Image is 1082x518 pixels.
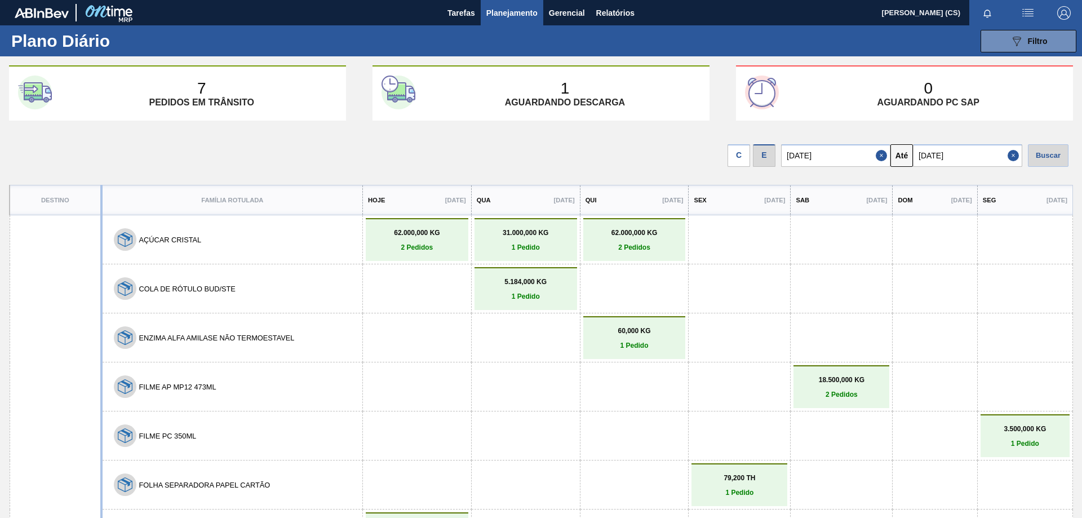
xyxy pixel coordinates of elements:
p: Sex [694,197,706,203]
img: 7hKVVNeldsGH5KwE07rPnOGsQy+SHCf9ftlnweef0E1el2YcIeEt5yaNqj+jPq4oMsVpG1vCxiwYEd4SvddTlxqBvEWZPhf52... [118,428,132,443]
p: Qui [586,197,597,203]
button: Até [890,144,913,167]
button: Close [876,144,890,167]
p: [DATE] [445,197,466,203]
a: 60,000 KG1 Pedido [586,327,683,349]
button: FILME PC 350ML [139,432,197,440]
span: Relatórios [596,6,635,20]
button: FILME AP MP12 473ML [139,383,216,391]
a: 31.000,000 KG1 Pedido [477,229,574,251]
a: 62.000,000 KG2 Pedidos [369,229,465,251]
img: TNhmsLtSVTkK8tSr43FrP2fwEKptu5GPRR3wAAAABJRU5ErkJggg== [15,8,69,18]
img: 7hKVVNeldsGH5KwE07rPnOGsQy+SHCf9ftlnweef0E1el2YcIeEt5yaNqj+jPq4oMsVpG1vCxiwYEd4SvddTlxqBvEWZPhf52... [118,330,132,345]
p: 1 Pedido [477,243,574,251]
p: 2 Pedidos [586,243,683,251]
p: 62.000,000 KG [369,229,465,237]
a: 5.184,000 KG1 Pedido [477,278,574,300]
p: 5.184,000 KG [477,278,574,286]
button: Close [1008,144,1022,167]
p: Aguardando descarga [505,98,625,108]
span: Planejamento [486,6,538,20]
p: 7 [197,79,206,98]
img: 7hKVVNeldsGH5KwE07rPnOGsQy+SHCf9ftlnweef0E1el2YcIeEt5yaNqj+jPq4oMsVpG1vCxiwYEd4SvddTlxqBvEWZPhf52... [118,232,132,247]
button: ENZIMA ALFA AMILASE NÃO TERMOESTAVEL [139,334,295,342]
img: third-card-icon [745,76,779,109]
p: 60,000 KG [586,327,683,335]
input: dd/mm/yyyy [781,144,890,167]
a: 62.000,000 KG2 Pedidos [586,229,683,251]
p: [DATE] [1046,197,1067,203]
p: Dom [898,197,912,203]
p: 1 Pedido [477,293,574,300]
p: Pedidos em trânsito [149,98,254,108]
p: [DATE] [662,197,683,203]
p: 1 [561,79,570,98]
img: 7hKVVNeldsGH5KwE07rPnOGsQy+SHCf9ftlnweef0E1el2YcIeEt5yaNqj+jPq4oMsVpG1vCxiwYEd4SvddTlxqBvEWZPhf52... [118,281,132,296]
button: Notificações [969,5,1005,21]
button: AÇÚCAR CRISTAL [139,236,202,244]
input: dd/mm/yyyy [913,144,1022,167]
img: Logout [1057,6,1071,20]
div: E [753,144,775,167]
div: Visão data de Coleta [728,141,750,167]
div: Buscar [1028,144,1068,167]
img: first-card-icon [18,76,52,109]
p: 3.500,000 KG [983,425,1067,433]
h1: Plano Diário [11,34,209,47]
th: Destino [10,185,101,215]
p: [DATE] [764,197,785,203]
p: 2 Pedidos [796,391,886,399]
p: Seg [983,197,996,203]
p: Hoje [368,197,385,203]
img: second-card-icon [382,76,415,109]
span: Gerencial [549,6,585,20]
p: 31.000,000 KG [477,229,574,237]
th: Família Rotulada [101,185,363,215]
p: 62.000,000 KG [586,229,683,237]
span: Filtro [1028,37,1048,46]
p: 1 Pedido [694,489,784,497]
img: userActions [1021,6,1035,20]
p: 1 Pedido [983,440,1067,448]
a: 79,200 TH1 Pedido [694,474,784,497]
button: Filtro [981,30,1076,52]
div: C [728,144,750,167]
p: Qua [477,197,491,203]
p: 1 Pedido [586,342,683,349]
p: [DATE] [951,197,972,203]
p: 18.500,000 KG [796,376,886,384]
p: Sab [796,197,809,203]
img: 7hKVVNeldsGH5KwE07rPnOGsQy+SHCf9ftlnweef0E1el2YcIeEt5yaNqj+jPq4oMsVpG1vCxiwYEd4SvddTlxqBvEWZPhf52... [118,477,132,492]
div: Visão Data de Entrega [753,141,775,167]
a: 3.500,000 KG1 Pedido [983,425,1067,448]
button: FOLHA SEPARADORA PAPEL CARTÃO [139,481,270,489]
p: [DATE] [554,197,575,203]
a: 18.500,000 KG2 Pedidos [796,376,886,399]
p: 2 Pedidos [369,243,465,251]
p: Aguardando PC SAP [877,98,979,108]
button: COLA DE RÓTULO BUD/STE [139,285,236,293]
span: Tarefas [447,6,475,20]
p: [DATE] [866,197,887,203]
p: 79,200 TH [694,474,784,482]
p: 0 [924,79,933,98]
img: 7hKVVNeldsGH5KwE07rPnOGsQy+SHCf9ftlnweef0E1el2YcIeEt5yaNqj+jPq4oMsVpG1vCxiwYEd4SvddTlxqBvEWZPhf52... [118,379,132,394]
